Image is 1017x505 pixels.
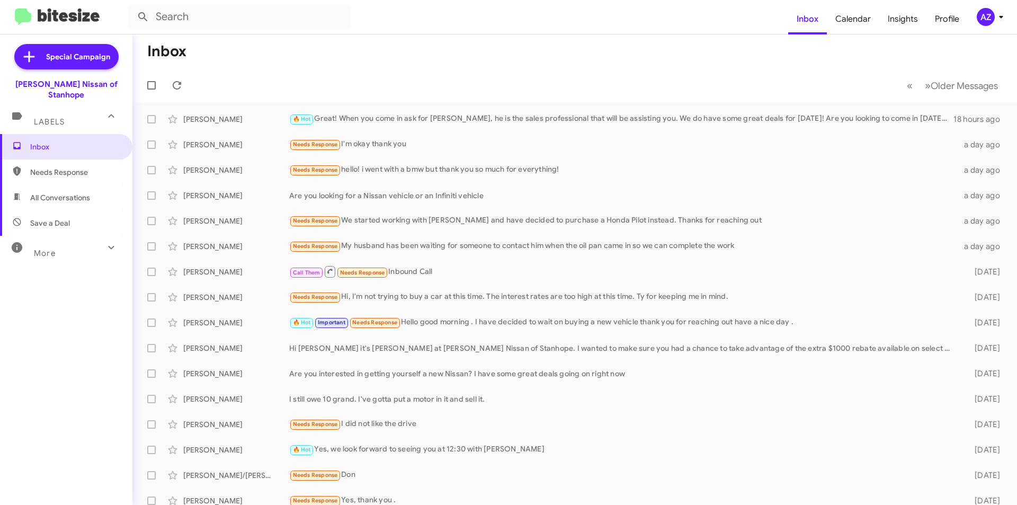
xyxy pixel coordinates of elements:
[827,4,879,34] a: Calendar
[183,165,289,175] div: [PERSON_NAME]
[958,292,1009,303] div: [DATE]
[46,51,110,62] span: Special Campaign
[289,418,958,430] div: I did not like the drive
[289,113,953,125] div: Great! When you come in ask for [PERSON_NAME], he is the sales professional that will be assistin...
[183,368,289,379] div: [PERSON_NAME]
[958,419,1009,430] div: [DATE]
[289,164,958,176] div: hello! i went with a bmw but thank you so much for everything!
[183,216,289,226] div: [PERSON_NAME]
[958,368,1009,379] div: [DATE]
[293,217,338,224] span: Needs Response
[289,240,958,252] div: My husband has been waiting for someone to contact him when the oil pan came in so we can complet...
[30,167,120,178] span: Needs Response
[958,216,1009,226] div: a day ago
[879,4,926,34] a: Insights
[183,114,289,125] div: [PERSON_NAME]
[352,319,397,326] span: Needs Response
[293,141,338,148] span: Needs Response
[293,319,311,326] span: 🔥 Hot
[958,139,1009,150] div: a day ago
[925,79,931,92] span: »
[183,317,289,328] div: [PERSON_NAME]
[907,79,913,92] span: «
[293,294,338,300] span: Needs Response
[183,267,289,277] div: [PERSON_NAME]
[14,44,119,69] a: Special Campaign
[289,316,958,329] div: Hello good morning . I have decided to wait on buying a new vehicle thank you for reaching out ha...
[293,243,338,250] span: Needs Response
[958,267,1009,277] div: [DATE]
[289,265,958,278] div: Inbound Call
[340,269,385,276] span: Needs Response
[183,343,289,353] div: [PERSON_NAME]
[289,368,958,379] div: Are you interested in getting yourself a new Nissan? I have some great deals going on right now
[926,4,968,34] a: Profile
[30,192,90,203] span: All Conversations
[183,445,289,455] div: [PERSON_NAME]
[183,419,289,430] div: [PERSON_NAME]
[293,446,311,453] span: 🔥 Hot
[901,75,1004,96] nav: Page navigation example
[958,470,1009,481] div: [DATE]
[289,469,958,481] div: Don
[293,472,338,479] span: Needs Response
[289,291,958,303] div: Hi, I'm not trying to buy a car at this time. The interest rates are too high at this time. Ty fo...
[293,497,338,504] span: Needs Response
[318,319,345,326] span: Important
[958,394,1009,404] div: [DATE]
[293,166,338,173] span: Needs Response
[289,215,958,227] div: We started working with [PERSON_NAME] and have decided to purchase a Honda Pilot instead. Thanks ...
[289,138,958,150] div: I'm okay thank you
[183,470,289,481] div: [PERSON_NAME]/[PERSON_NAME]
[30,218,70,228] span: Save a Deal
[128,4,351,30] input: Search
[953,114,1009,125] div: 18 hours ago
[958,317,1009,328] div: [DATE]
[293,269,320,276] span: Call Them
[931,80,998,92] span: Older Messages
[293,116,311,122] span: 🔥 Hot
[289,190,958,201] div: Are you looking for a Nissan vehicle or an Infiniti vehicle
[289,444,958,456] div: Yes, we look forward to seeing you at 12:30 with [PERSON_NAME]
[147,43,186,60] h1: Inbox
[183,292,289,303] div: [PERSON_NAME]
[900,75,919,96] button: Previous
[958,165,1009,175] div: a day ago
[958,445,1009,455] div: [DATE]
[977,8,995,26] div: AZ
[918,75,1004,96] button: Next
[289,394,958,404] div: I still owe 10 grand. I've gotta put a motor in it and sell it.
[183,190,289,201] div: [PERSON_NAME]
[788,4,827,34] a: Inbox
[293,421,338,428] span: Needs Response
[958,241,1009,252] div: a day ago
[958,190,1009,201] div: a day ago
[958,343,1009,353] div: [DATE]
[183,394,289,404] div: [PERSON_NAME]
[968,8,1005,26] button: AZ
[183,139,289,150] div: [PERSON_NAME]
[34,249,56,258] span: More
[30,141,120,152] span: Inbox
[183,241,289,252] div: [PERSON_NAME]
[34,117,65,127] span: Labels
[289,343,958,353] div: Hi [PERSON_NAME] it's [PERSON_NAME] at [PERSON_NAME] Nissan of Stanhope. I wanted to make sure yo...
